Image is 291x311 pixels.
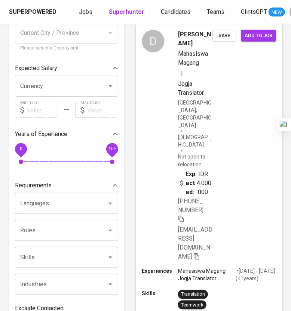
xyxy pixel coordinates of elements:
button: Open [105,279,116,290]
button: Open [105,225,116,236]
button: Open [105,81,116,91]
span: Mahasiswa Magang [178,50,208,66]
span: 10+ [108,147,116,152]
input: Value [27,103,58,118]
span: GlintsGPT [241,8,267,15]
p: Mahasiswa Magang | Jogja Translator [178,267,236,282]
span: Save [216,31,233,40]
span: Candidates [161,8,190,15]
b: Superhunter [109,8,144,15]
button: Add to job [241,30,276,41]
button: Save [212,30,236,41]
p: Please select a Country first [20,45,113,52]
a: Superpowered [9,8,58,16]
p: • [DATE] - [DATE] ( <1 years ) [236,267,276,282]
button: Open [105,252,116,263]
a: GlintsGPT NEW [241,7,285,17]
div: D [142,30,164,52]
a: Superhunter [109,7,146,17]
span: Teams [207,8,224,15]
span: [PHONE_NUMBER] [178,197,203,214]
button: Open [105,198,116,209]
span: Add to job [245,31,272,40]
span: Jogja Translator [178,80,204,96]
a: Jobs [79,7,94,17]
div: [GEOGRAPHIC_DATA], [GEOGRAPHIC_DATA] [178,99,212,129]
div: IDR 4.000.000 [178,169,212,196]
p: Experiences [142,267,178,275]
p: Requirements [15,181,52,190]
div: Years of Experience [15,127,118,142]
div: Requirements [15,178,118,193]
div: Teamwork [181,301,203,308]
span: [PERSON_NAME] [178,30,212,48]
span: Jobs [79,8,92,15]
span: [EMAIL_ADDRESS][DOMAIN_NAME] [178,226,212,260]
div: Translation [181,291,205,298]
b: Expected: [186,169,197,196]
p: Skills [142,290,178,297]
p: Years of Experience [15,130,67,139]
p: Not open to relocation [178,153,212,168]
div: Expected Salary [15,61,118,76]
span: NEW [269,9,285,16]
span: | [181,69,183,78]
input: Value [87,103,118,118]
a: Teams [207,7,226,17]
div: Superpowered [9,8,56,16]
span: [DEMOGRAPHIC_DATA] [178,133,209,148]
p: Expected Salary [15,64,57,73]
a: Candidates [161,7,192,17]
span: 0 [19,147,22,152]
